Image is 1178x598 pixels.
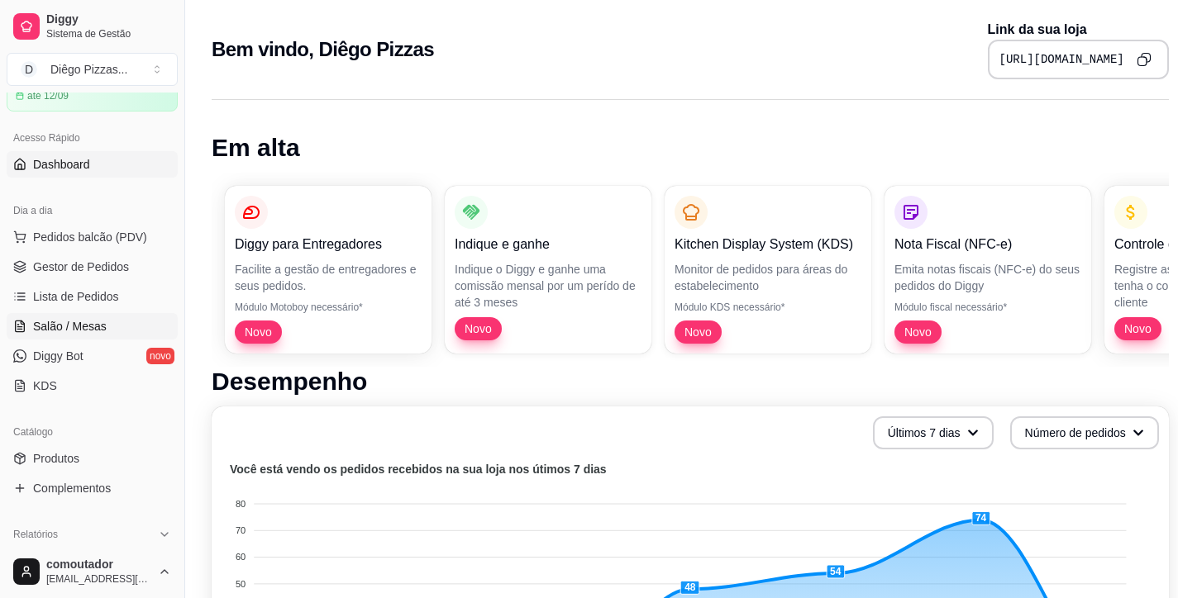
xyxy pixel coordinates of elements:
div: Catálogo [7,419,178,445]
span: Relatórios [13,528,58,541]
button: Diggy para EntregadoresFacilite a gestão de entregadores e seus pedidos.Módulo Motoboy necessário... [225,186,432,354]
p: Facilite a gestão de entregadores e seus pedidos. [235,261,422,294]
span: Novo [678,324,718,340]
button: Últimos 7 dias [873,416,994,449]
span: Produtos [33,450,79,467]
div: Diêgo Pizzas ... [50,61,127,78]
span: Novo [1118,320,1158,337]
tspan: 80 [236,499,246,509]
span: Dashboard [33,156,90,173]
span: comoutador [46,558,151,572]
span: KDS [33,377,57,394]
p: Módulo KDS necessário* [675,301,861,314]
button: Copy to clipboard [1131,46,1157,73]
span: [EMAIL_ADDRESS][DOMAIN_NAME] [46,572,151,586]
tspan: 60 [236,552,246,562]
span: Pedidos balcão (PDV) [33,229,147,245]
pre: [URL][DOMAIN_NAME] [999,51,1124,68]
a: Produtos [7,445,178,472]
a: KDS [7,373,178,399]
h1: Desempenho [212,367,1169,396]
span: Novo [458,320,498,337]
button: Kitchen Display System (KDS)Monitor de pedidos para áreas do estabelecimentoMódulo KDS necessário... [665,186,871,354]
div: Acesso Rápido [7,125,178,151]
span: Novo [238,324,279,340]
span: Sistema de Gestão [46,27,171,40]
article: até 12/09 [27,89,69,102]
span: Diggy Bot [33,348,83,364]
a: Gestor de Pedidos [7,254,178,280]
p: Indique e ganhe [455,235,641,254]
a: DiggySistema de Gestão [7,7,178,46]
p: Emita notas fiscais (NFC-e) do seus pedidos do Diggy [894,261,1081,294]
p: Kitchen Display System (KDS) [675,235,861,254]
button: comoutador[EMAIL_ADDRESS][DOMAIN_NAME] [7,552,178,591]
div: Dia a dia [7,197,178,224]
span: Gestor de Pedidos [33,259,129,275]
tspan: 50 [236,579,246,589]
h1: Em alta [212,133,1169,163]
span: Diggy [46,12,171,27]
a: Salão / Mesas [7,313,178,339]
p: Módulo Motoboy necessário* [235,301,422,314]
button: Select a team [7,53,178,86]
a: Diggy Botnovo [7,343,178,369]
a: Lista de Pedidos [7,283,178,310]
span: Lista de Pedidos [33,288,119,305]
p: Monitor de pedidos para áreas do estabelecimento [675,261,861,294]
tspan: 70 [236,525,246,535]
p: Link da sua loja [988,20,1169,40]
a: Dashboard [7,151,178,178]
span: D [21,61,37,78]
h2: Bem vindo, Diêgo Pizzas [212,36,434,63]
span: Complementos [33,480,111,496]
span: Salão / Mesas [33,318,107,335]
text: Você está vendo os pedidos recebidos na sua loja nos útimos 7 dias [230,463,607,476]
a: Complementos [7,475,178,501]
p: Diggy para Entregadores [235,235,422,254]
button: Número de pedidos [1010,416,1159,449]
p: Indique o Diggy e ganhe uma comissão mensal por um perído de até 3 meses [455,261,641,311]
button: Pedidos balcão (PDV) [7,224,178,250]
span: Novo [898,324,938,340]
button: Indique e ganheIndique o Diggy e ganhe uma comissão mensal por um perído de até 3 mesesNovo [445,186,651,354]
button: Nota Fiscal (NFC-e)Emita notas fiscais (NFC-e) do seus pedidos do DiggyMódulo fiscal necessário*Novo [885,186,1091,354]
p: Nota Fiscal (NFC-e) [894,235,1081,254]
p: Módulo fiscal necessário* [894,301,1081,314]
